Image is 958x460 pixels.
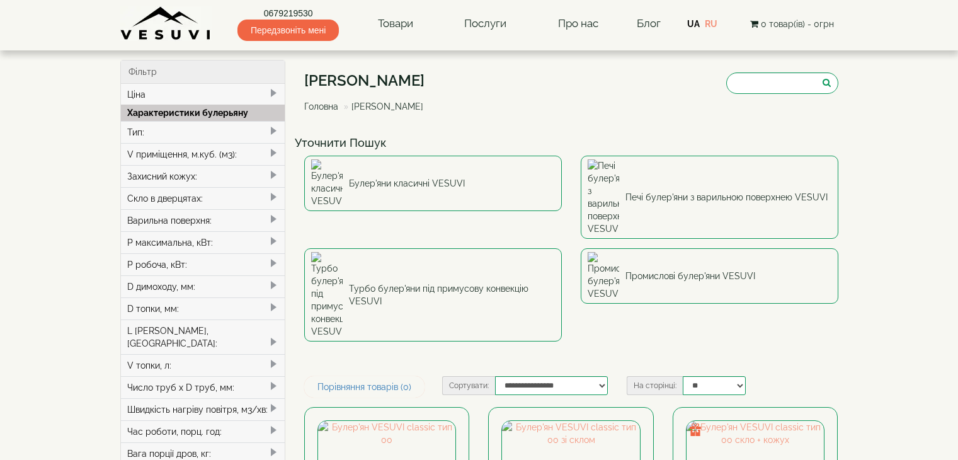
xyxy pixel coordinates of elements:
[581,248,838,304] a: Промислові булер'яни VESUVI Промислові булер'яни VESUVI
[581,156,838,239] a: Печі булер'яни з варильною поверхнею VESUVI Печі булер'яни з варильною поверхнею VESUVI
[121,60,285,84] div: Фільтр
[237,20,339,41] span: Передзвоніть мені
[442,376,495,395] label: Сортувати:
[120,6,212,41] img: Завод VESUVI
[295,137,848,149] h4: Уточнити Пошук
[588,252,619,300] img: Промислові булер'яни VESUVI
[545,9,611,38] a: Про нас
[689,423,702,436] img: gift
[121,420,285,442] div: Час роботи, порц. год:
[637,17,661,30] a: Блог
[121,275,285,297] div: D димоходу, мм:
[121,376,285,398] div: Число труб x D труб, мм:
[121,143,285,165] div: V приміщення, м.куб. (м3):
[304,101,338,112] a: Головна
[121,84,285,105] div: Ціна
[121,105,285,121] div: Характеристики булерьяну
[121,187,285,209] div: Скло в дверцятах:
[121,354,285,376] div: V топки, л:
[304,376,425,398] a: Порівняння товарів (0)
[588,159,619,235] img: Печі булер'яни з варильною поверхнею VESUVI
[121,398,285,420] div: Швидкість нагріву повітря, м3/хв:
[705,19,717,29] a: RU
[627,376,683,395] label: На сторінці:
[311,252,343,338] img: Турбо булер'яни під примусову конвекцію VESUVI
[121,231,285,253] div: P максимальна, кВт:
[121,297,285,319] div: D топки, мм:
[121,319,285,354] div: L [PERSON_NAME], [GEOGRAPHIC_DATA]:
[687,19,700,29] a: UA
[121,253,285,275] div: P робоча, кВт:
[121,121,285,143] div: Тип:
[452,9,519,38] a: Послуги
[121,209,285,231] div: Варильна поверхня:
[237,7,339,20] a: 0679219530
[341,100,423,113] li: [PERSON_NAME]
[761,19,834,29] span: 0 товар(ів) - 0грн
[311,159,343,207] img: Булер'яни класичні VESUVI
[365,9,426,38] a: Товари
[304,156,562,211] a: Булер'яни класичні VESUVI Булер'яни класичні VESUVI
[746,17,838,31] button: 0 товар(ів) - 0грн
[304,72,433,89] h1: [PERSON_NAME]
[121,165,285,187] div: Захисний кожух:
[304,248,562,342] a: Турбо булер'яни під примусову конвекцію VESUVI Турбо булер'яни під примусову конвекцію VESUVI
